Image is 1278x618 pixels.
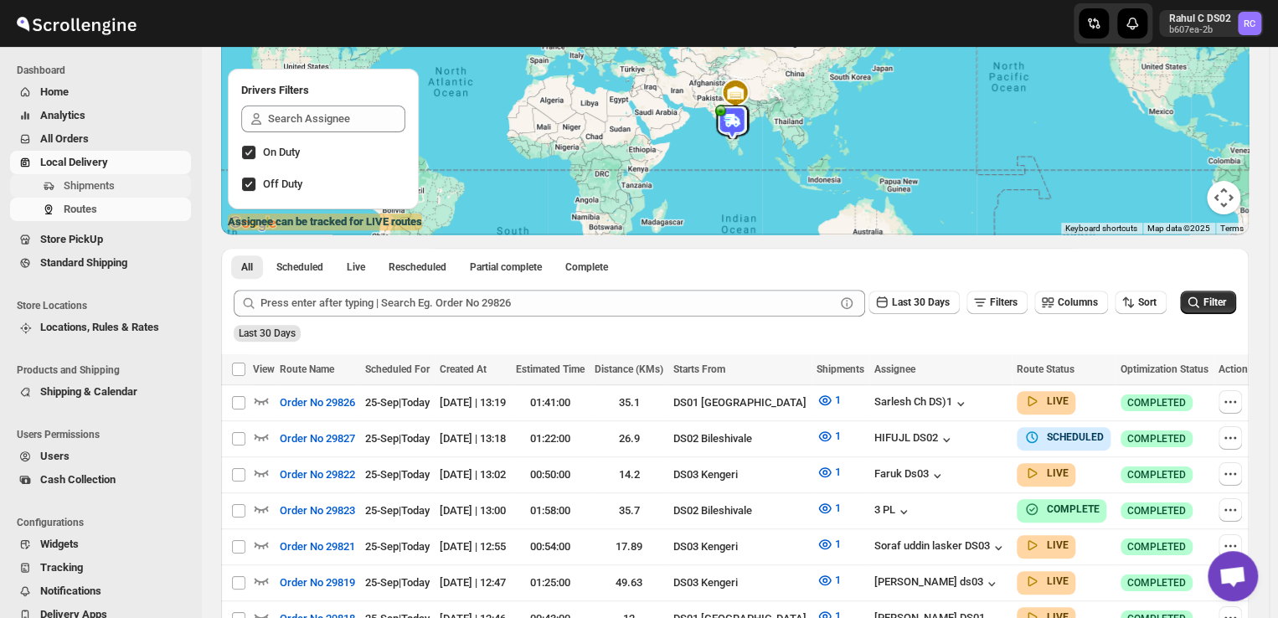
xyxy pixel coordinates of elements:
[40,473,116,486] span: Cash Collection
[260,290,835,317] input: Press enter after typing | Search Eg. Order No 29826
[10,579,191,603] button: Notifications
[874,539,1007,556] button: Soraf uddin lasker DS03
[1034,291,1108,314] button: Columns
[516,430,585,447] div: 01:22:00
[1127,540,1186,554] span: COMPLETED
[10,445,191,468] button: Users
[835,502,841,514] span: 1
[440,502,506,519] div: [DATE] | 13:00
[280,502,355,519] span: Order No 29823
[835,538,841,550] span: 1
[280,363,334,375] span: Route Name
[268,106,405,132] input: Search Assignee
[595,394,663,411] div: 35.1
[10,198,191,221] button: Routes
[516,394,585,411] div: 01:41:00
[1017,363,1074,375] span: Route Status
[1208,551,1258,601] div: Open chat
[263,146,300,158] span: On Duty
[231,255,263,279] button: All routes
[1047,467,1069,479] b: LIVE
[239,327,296,339] span: Last 30 Days
[874,431,955,448] button: HIFUJL DS02
[835,466,841,478] span: 1
[673,538,806,555] div: DS03 Kengeri
[1169,25,1231,35] p: b607ea-2b
[673,466,806,483] div: DS03 Kengeri
[673,363,725,375] span: Starts From
[1244,18,1255,29] text: RC
[276,260,323,274] span: Scheduled
[365,396,430,409] span: 25-Sep | Today
[1047,395,1069,407] b: LIVE
[1180,291,1236,314] button: Filter
[17,299,193,312] span: Store Locations
[1127,576,1186,590] span: COMPLETED
[440,538,506,555] div: [DATE] | 12:55
[280,574,355,591] span: Order No 29819
[966,291,1028,314] button: Filters
[1047,539,1069,551] b: LIVE
[270,461,365,488] button: Order No 29822
[241,82,405,99] h2: Drivers Filters
[1023,573,1069,590] button: LIVE
[40,233,103,245] span: Store PickUp
[40,85,69,98] span: Home
[40,156,108,168] span: Local Delivery
[835,394,841,406] span: 1
[874,395,969,412] div: Sarlesh Ch DS)1
[17,64,193,77] span: Dashboard
[365,363,430,375] span: Scheduled For
[1127,468,1186,482] span: COMPLETED
[270,389,365,416] button: Order No 29826
[673,502,806,519] div: DS02 Bileshivale
[565,260,608,274] span: Complete
[1023,501,1100,518] button: COMPLETE
[1023,393,1069,409] button: LIVE
[1023,429,1104,445] button: SCHEDULED
[835,574,841,586] span: 1
[241,260,253,274] span: All
[365,540,430,553] span: 25-Sep | Today
[347,260,365,274] span: Live
[892,296,950,308] span: Last 30 Days
[40,132,89,145] span: All Orders
[806,531,851,558] button: 1
[253,363,275,375] span: View
[40,585,101,597] span: Notifications
[1203,296,1226,308] span: Filter
[990,296,1018,308] span: Filters
[1023,465,1069,482] button: LIVE
[874,503,912,520] button: 3 PL
[1220,224,1244,233] a: Terms (opens in new tab)
[440,394,506,411] div: [DATE] | 13:19
[365,432,430,445] span: 25-Sep | Today
[270,533,365,560] button: Order No 29821
[17,428,193,441] span: Users Permissions
[806,495,851,522] button: 1
[835,430,841,442] span: 1
[225,213,281,234] a: Open this area in Google Maps (opens a new window)
[263,178,302,190] span: Off Duty
[1138,296,1157,308] span: Sort
[1047,431,1104,443] b: SCHEDULED
[280,466,355,483] span: Order No 29822
[1115,291,1167,314] button: Sort
[817,363,864,375] span: Shipments
[64,203,97,215] span: Routes
[1147,224,1210,233] span: Map data ©2025
[64,179,115,192] span: Shipments
[10,80,191,104] button: Home
[1127,432,1186,445] span: COMPLETED
[874,467,946,484] button: Faruk Ds03
[10,468,191,492] button: Cash Collection
[516,363,585,375] span: Estimated Time
[365,576,430,589] span: 25-Sep | Today
[874,575,1000,592] div: [PERSON_NAME] ds03
[440,574,506,591] div: [DATE] | 12:47
[595,538,663,555] div: 17.89
[1127,396,1186,409] span: COMPLETED
[806,567,851,594] button: 1
[40,109,85,121] span: Analytics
